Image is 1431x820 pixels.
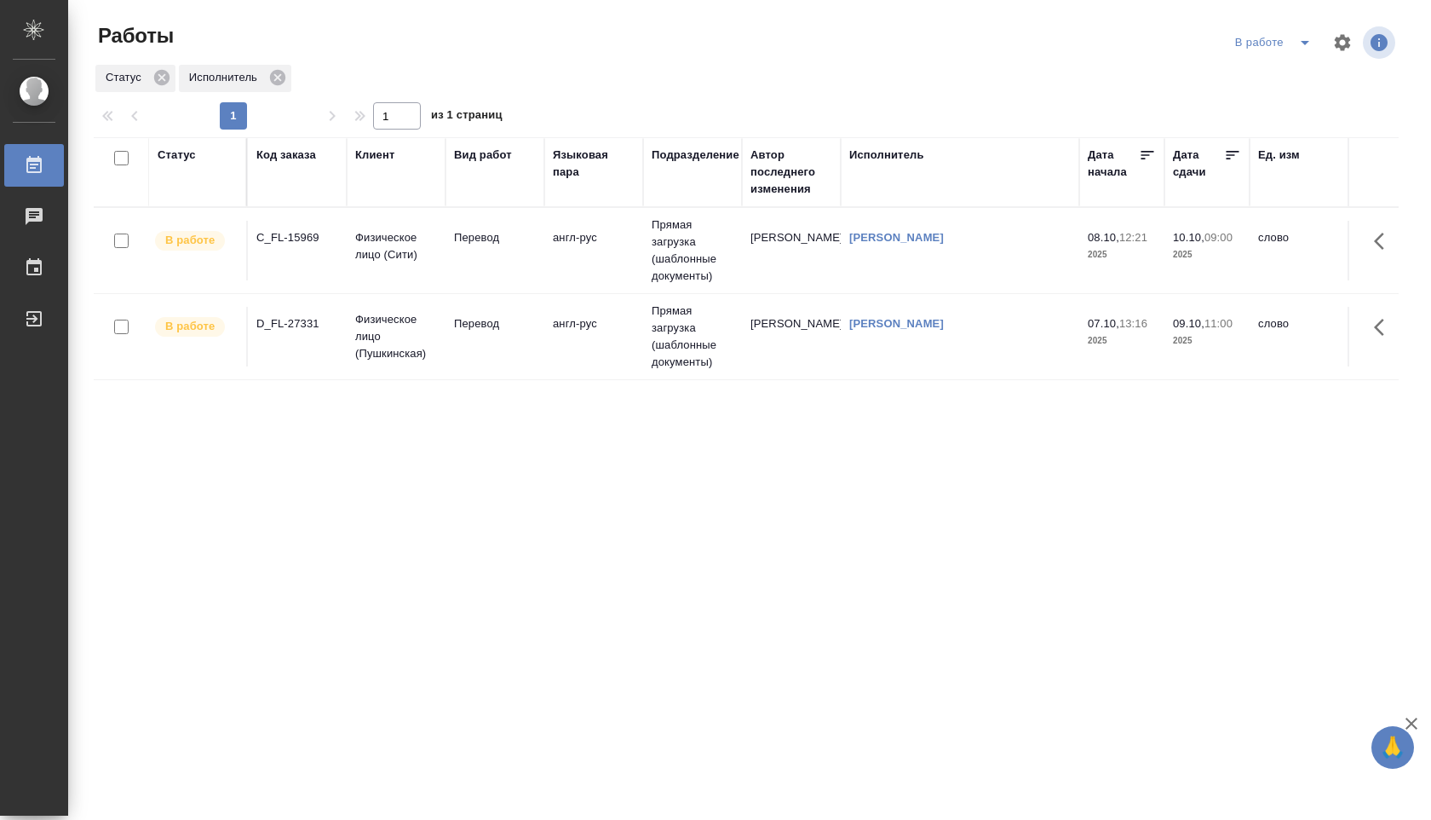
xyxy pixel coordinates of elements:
[189,69,263,86] p: Исполнитель
[1088,147,1139,181] div: Дата начала
[849,317,944,330] a: [PERSON_NAME]
[454,229,536,246] p: Перевод
[95,65,175,92] div: Статус
[454,315,536,332] p: Перевод
[544,307,643,367] td: англ-рус
[849,231,944,244] a: [PERSON_NAME]
[431,105,503,130] span: из 1 страниц
[153,229,238,252] div: Исполнитель выполняет работу
[1364,307,1405,348] button: Здесь прячутся важные кнопки
[643,208,742,293] td: Прямая загрузка (шаблонные документы)
[750,147,832,198] div: Автор последнего изменения
[355,311,437,362] p: Физическое лицо (Пушкинская)
[1088,317,1119,330] p: 07.10,
[1119,231,1147,244] p: 12:21
[1378,730,1407,765] span: 🙏
[106,69,147,86] p: Статус
[643,294,742,379] td: Прямая загрузка (шаблонные документы)
[1173,317,1204,330] p: 09.10,
[742,221,841,280] td: [PERSON_NAME]
[1173,246,1241,263] p: 2025
[94,22,174,49] span: Работы
[1119,317,1147,330] p: 13:16
[544,221,643,280] td: англ-рус
[1088,231,1119,244] p: 08.10,
[256,315,338,332] div: D_FL-27331
[1088,332,1156,349] p: 2025
[165,318,215,335] p: В работе
[355,147,394,164] div: Клиент
[1173,332,1241,349] p: 2025
[158,147,196,164] div: Статус
[553,147,635,181] div: Языковая пара
[1173,147,1224,181] div: Дата сдачи
[652,147,739,164] div: Подразделение
[1250,307,1348,367] td: слово
[1173,231,1204,244] p: 10.10,
[1204,231,1233,244] p: 09:00
[1088,246,1156,263] p: 2025
[1231,29,1322,56] div: split button
[742,307,841,367] td: [PERSON_NAME]
[179,65,291,92] div: Исполнитель
[1250,221,1348,280] td: слово
[1363,26,1399,59] span: Посмотреть информацию
[1258,147,1300,164] div: Ед. изм
[165,232,215,249] p: В работе
[256,147,316,164] div: Код заказа
[355,229,437,263] p: Физическое лицо (Сити)
[849,147,924,164] div: Исполнитель
[1371,726,1414,769] button: 🙏
[1364,221,1405,262] button: Здесь прячутся важные кнопки
[1322,22,1363,63] span: Настроить таблицу
[454,147,512,164] div: Вид работ
[1204,317,1233,330] p: 11:00
[153,315,238,338] div: Исполнитель выполняет работу
[256,229,338,246] div: C_FL-15969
